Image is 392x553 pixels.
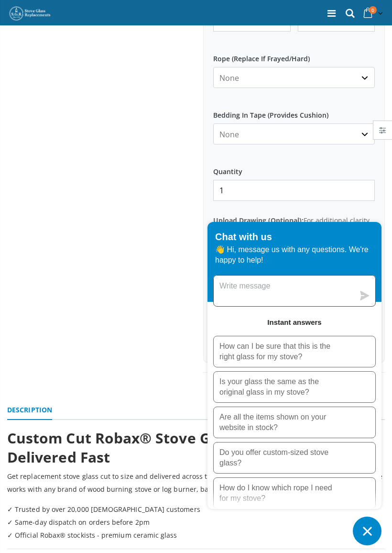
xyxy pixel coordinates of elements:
[213,216,304,225] strong: Upload Drawing (Optional):
[7,470,385,496] p: Get replacement stove glass cut to size and delivered across the [GEOGRAPHIC_DATA]. Our precision...
[7,401,52,420] a: Description
[7,428,361,467] strong: Custom Cut Robax® Stove Glass – The Perfect Fit, Delivered Fast
[360,4,385,23] a: 0
[213,159,375,176] label: Quantity
[327,7,336,20] a: Menu
[205,222,384,545] inbox-online-store-chat: Shopify online store chat
[9,6,52,21] img: Stove Glass Replacement
[213,46,375,63] label: Rope (Replace If Frayed/Hard)
[213,102,375,120] label: Bedding In Tape (Provides Cushion)
[369,6,377,14] span: 0
[7,503,385,542] p: ✓ Trusted by over 20,000 [DEMOGRAPHIC_DATA] customers ✓ Same-day dispatch on orders before 2pm ✓ ...
[213,215,375,235] p: For additional clarity, you can upload a drawing of your glass shape.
